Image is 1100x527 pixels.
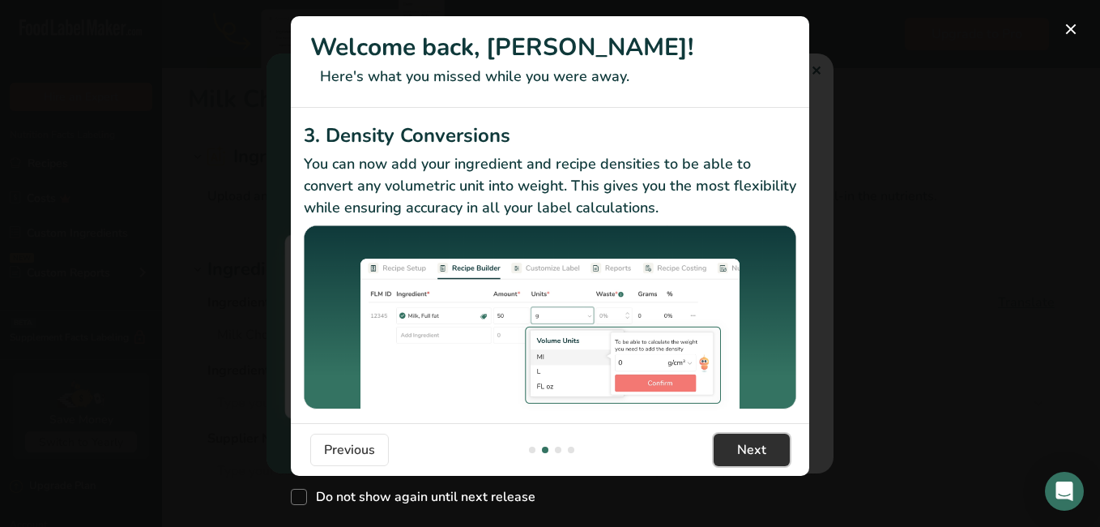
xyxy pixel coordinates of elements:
[307,489,535,505] span: Do not show again until next release
[304,121,796,150] h2: 3. Density Conversions
[304,153,796,219] p: You can now add your ingredient and recipe densities to be able to convert any volumetric unit in...
[737,440,766,460] span: Next
[714,434,790,466] button: Next
[310,66,790,88] p: Here's what you missed while you were away.
[310,434,389,466] button: Previous
[310,29,790,66] h1: Welcome back, [PERSON_NAME]!
[324,440,375,460] span: Previous
[304,225,796,417] img: Density Conversions
[1045,472,1084,511] div: Open Intercom Messenger
[304,422,796,452] h2: 4. Spanish Translation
